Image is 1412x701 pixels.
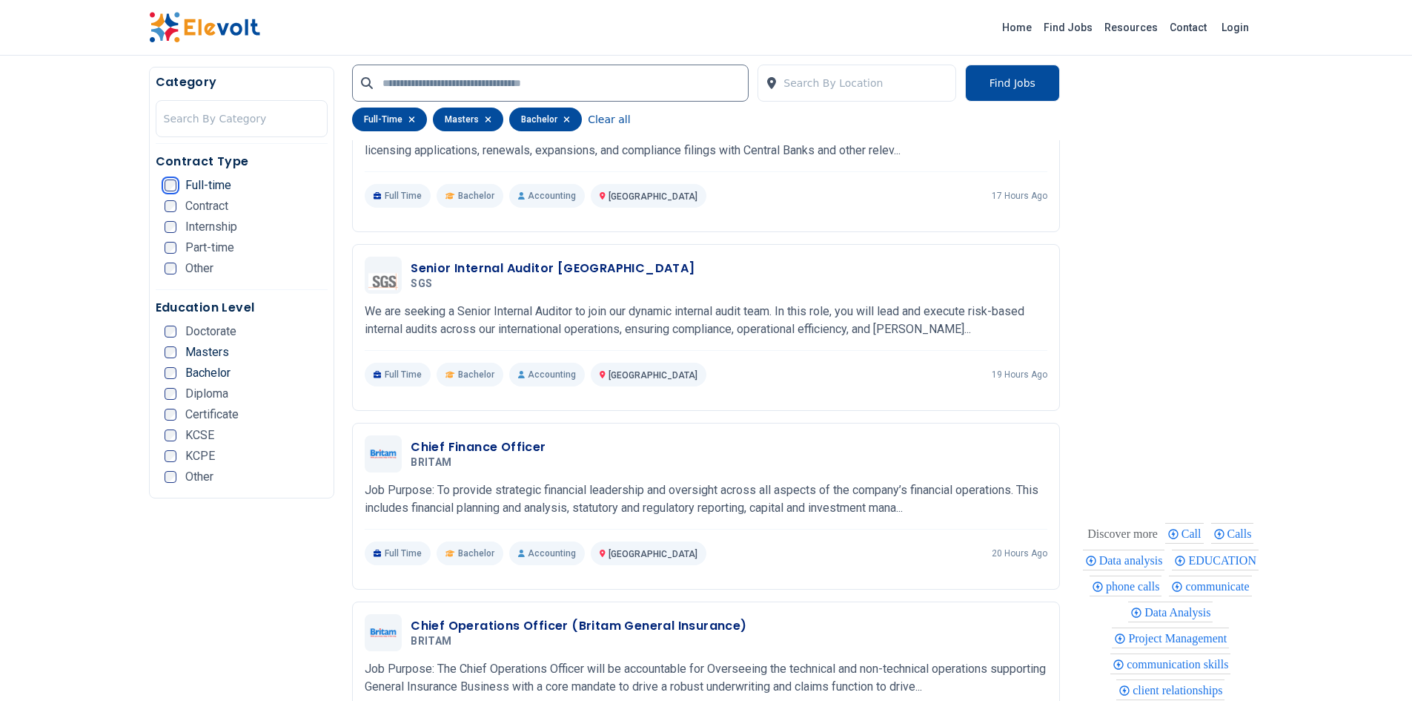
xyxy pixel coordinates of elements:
[149,12,260,43] img: Elevolt
[185,409,239,421] span: Certificate
[156,153,328,171] h5: Contract Type
[365,257,1047,386] a: SGSSenior Internal Auditor [GEOGRAPHIC_DATA]SGSWe are seeking a Senior Internal Auditor to join o...
[1110,654,1230,674] div: communication skills
[365,363,431,386] p: Full Time
[165,409,176,421] input: Certificate
[992,369,1047,381] p: 19 hours ago
[411,456,451,470] span: BRITAM
[1213,13,1258,42] a: Login
[185,388,228,400] span: Diploma
[458,547,494,559] span: Bachelor
[185,430,214,441] span: KCSE
[365,124,1047,159] p: Key Responsibilities The Role Holder’s duties will include but not limited to Regulatory Approval...
[1128,602,1213,622] div: Data Analysis
[609,549,697,559] span: [GEOGRAPHIC_DATA]
[509,108,582,131] div: bachelor
[365,660,1047,696] p: Job Purpose: The Chief Operations Officer will be accountable for Overseeing the technical and no...
[588,108,630,131] button: Clear all
[411,277,432,291] span: SGS
[1116,679,1224,700] div: client relationships
[509,184,585,208] p: Accounting
[185,450,215,462] span: KCPE
[1128,632,1231,645] span: Project Management
[185,263,213,274] span: Other
[1133,684,1227,697] span: client relationships
[185,471,213,483] span: Other
[165,180,176,191] input: Full-time
[458,190,494,202] span: Bachelor
[368,628,398,638] img: BRITAM
[1172,550,1259,570] div: EDUCATION
[609,191,697,202] span: [GEOGRAPHIC_DATA]
[185,367,231,379] span: Bachelor
[965,65,1060,102] button: Find Jobs
[185,326,236,338] span: Doctorate
[1144,606,1215,619] span: Data Analysis
[165,471,176,483] input: Other
[352,108,427,131] div: full-time
[1181,527,1206,540] span: Call
[1078,67,1264,512] iframe: Advertisement
[1227,527,1256,540] span: Calls
[411,635,451,648] span: BRITAM
[1164,16,1213,39] a: Contact
[185,200,228,212] span: Contract
[996,16,1038,39] a: Home
[185,221,237,233] span: Internship
[165,367,176,379] input: Bachelor
[1338,630,1412,701] iframe: Chat Widget
[165,200,176,212] input: Contract
[1087,524,1158,544] div: These are topics related to the article that might interest you
[509,542,585,565] p: Accounting
[1165,523,1204,544] div: Call
[185,346,229,358] span: Masters
[411,617,746,635] h3: Chief Operations Officer (Britam General Insurance)
[165,450,176,462] input: KCPE
[185,180,231,191] span: Full-time
[1185,580,1253,593] span: communicate
[411,438,546,456] h3: Chief Finance Officer
[368,260,398,290] img: SGS
[458,369,494,381] span: Bachelor
[365,481,1047,517] p: Job Purpose: To provide strategic financial leadership and oversight across all aspects of the co...
[1211,523,1254,544] div: Calls
[1083,550,1165,570] div: Data analysis
[365,184,431,208] p: Full Time
[433,108,503,131] div: masters
[992,190,1047,202] p: 17 hours ago
[1112,628,1229,648] div: Project Management
[1169,576,1251,596] div: communicate
[165,326,176,338] input: Doctorate
[156,73,328,91] h5: Category
[185,242,234,254] span: Part-time
[165,242,176,254] input: Part-time
[1098,16,1164,39] a: Resources
[609,370,697,381] span: [GEOGRAPHIC_DATA]
[365,78,1047,208] a: AirtelGroup Head Licensing And Economic Regulations, Airtel MoneyAirtelKey Responsibilities The R...
[365,542,431,565] p: Full Time
[1106,580,1164,593] span: phone calls
[1090,576,1161,596] div: phone calls
[411,260,695,277] h3: Senior Internal Auditor [GEOGRAPHIC_DATA]
[1099,554,1167,567] span: Data analysis
[1127,658,1233,671] span: communication skills
[165,388,176,400] input: Diploma
[368,450,398,459] img: BRITAM
[1188,554,1261,567] span: EDUCATION
[165,430,176,441] input: KCSE
[992,547,1047,559] p: 20 hours ago
[365,303,1047,338] p: We are seeking a Senior Internal Auditor to join our dynamic internal audit team. In this role, y...
[156,299,328,317] h5: Education Level
[1038,16,1098,39] a: Find Jobs
[165,263,176,274] input: Other
[509,363,585,386] p: Accounting
[165,221,176,233] input: Internship
[365,435,1047,565] a: BRITAMChief Finance OfficerBRITAMJob Purpose: To provide strategic financial leadership and overs...
[165,346,176,358] input: Masters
